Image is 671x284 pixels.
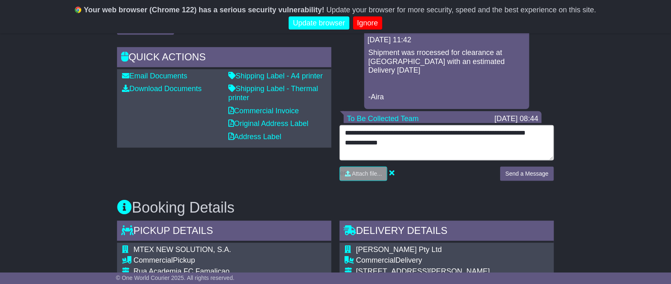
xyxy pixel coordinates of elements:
div: [DATE] 08:44 [494,115,538,124]
a: Shipping Label - Thermal printer [228,85,318,102]
span: Commercial [133,256,173,264]
div: Delivery Details [340,221,554,243]
span: Commercial [356,256,395,264]
div: Rua Academia FC Famalicao [133,267,326,276]
div: Delivery [356,256,514,265]
div: Pickup Details [117,221,331,243]
div: Quick Actions [117,47,331,69]
b: Your web browser (Chrome 122) has a serious security vulnerability! [84,6,324,14]
p: Shipment was rrocessed for clearance at [GEOGRAPHIC_DATA] with an estimated Delivery [DATE] -Aira [368,48,525,102]
a: Update browser [289,16,349,30]
a: Shipping Label - A4 printer [228,72,323,80]
a: Download Documents [122,85,202,93]
div: [DATE] 11:42 [368,36,526,45]
div: [STREET_ADDRESS][PERSON_NAME] [356,267,514,276]
button: Send a Message [500,167,554,181]
span: © One World Courier 2025. All rights reserved. [116,275,234,281]
span: Update your browser for more security, speed and the best experience on this site. [326,6,596,14]
a: Address Label [228,133,281,141]
a: Email Documents [122,72,187,80]
div: Pickup [133,256,326,265]
a: Commercial Invoice [228,107,299,115]
span: MTEX NEW SOLUTION, S.A. [133,245,231,254]
a: To Be Collected Team [347,115,419,123]
a: Original Address Label [228,119,308,128]
span: [PERSON_NAME] Pty Ltd [356,245,442,254]
h3: Booking Details [117,199,554,216]
a: Ignore [353,16,382,30]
